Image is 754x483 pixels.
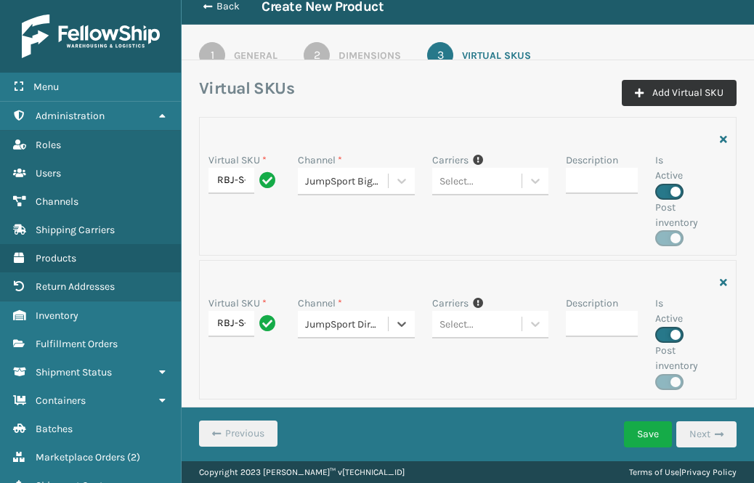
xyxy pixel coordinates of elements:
[36,195,78,208] span: Channels
[655,153,692,183] label: Is Active
[36,309,78,322] span: Inventory
[681,467,737,477] a: Privacy Policy
[566,296,618,311] label: Description
[199,78,294,100] h3: Virtual SKUs
[199,461,405,483] p: Copyright 2023 [PERSON_NAME]™ v [TECHNICAL_ID]
[432,296,469,311] label: Carriers
[624,421,672,447] button: Save
[427,42,453,68] div: 3
[208,153,267,168] label: Virtual SKU
[199,421,277,447] button: Previous
[629,467,679,477] a: Terms of Use
[36,252,76,264] span: Products
[305,317,389,332] div: JumpSport Direct
[298,153,342,168] label: Channel
[566,153,618,168] label: Description
[199,42,225,68] div: 1
[36,139,61,151] span: Roles
[439,174,474,189] div: Select...
[33,81,59,93] span: Menu
[36,366,112,378] span: Shipment Status
[305,174,389,189] div: JumpSport BigCommerce
[339,48,401,63] div: Dimensions
[676,421,737,447] button: Next
[36,110,105,122] span: Administration
[36,394,86,407] span: Containers
[655,200,710,230] label: Post inventory
[208,296,267,311] label: Virtual SKU
[622,80,737,106] button: Add Virtual SKU
[462,48,531,63] div: Virtual SKUs
[36,280,115,293] span: Return Addresses
[298,296,342,311] label: Channel
[234,48,277,63] div: General
[439,317,474,332] div: Select...
[36,451,125,463] span: Marketplace Orders
[655,343,710,373] label: Post inventory
[36,224,115,236] span: Shipping Carriers
[36,167,61,179] span: Users
[22,15,160,58] img: logo
[304,42,330,68] div: 2
[127,451,140,463] span: ( 2 )
[36,423,73,435] span: Batches
[629,461,737,483] div: |
[432,153,469,168] label: Carriers
[36,338,118,350] span: Fulfillment Orders
[655,296,692,326] label: Is Active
